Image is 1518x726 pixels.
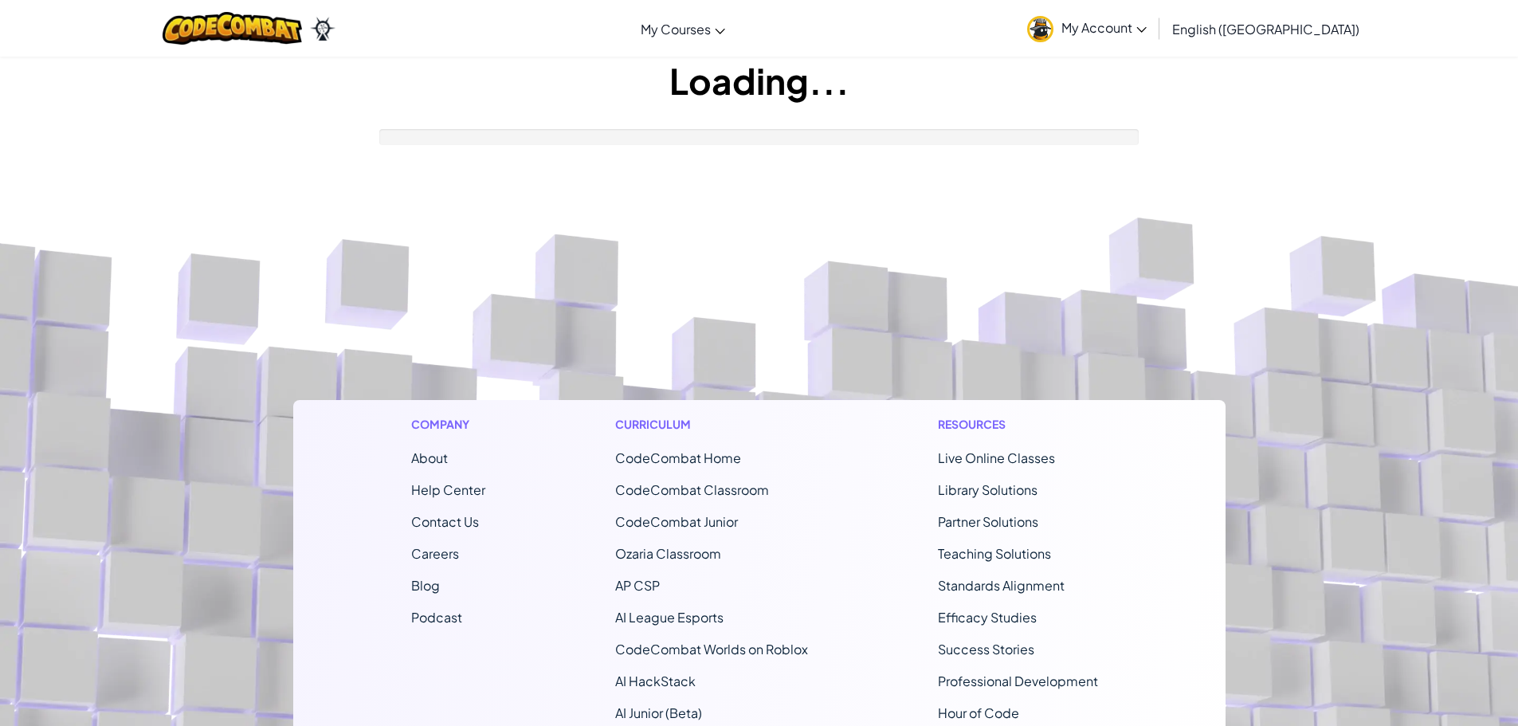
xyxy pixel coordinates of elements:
a: AP CSP [615,577,660,594]
a: AI Junior (Beta) [615,704,702,721]
a: Live Online Classes [938,449,1055,466]
span: My Courses [641,21,711,37]
h1: Company [411,416,485,433]
h1: Resources [938,416,1108,433]
span: CodeCombat Home [615,449,741,466]
a: Hour of Code [938,704,1019,721]
a: Careers [411,545,459,562]
a: Library Solutions [938,481,1037,498]
img: Ozaria [310,17,335,41]
a: Standards Alignment [938,577,1065,594]
a: Help Center [411,481,485,498]
a: My Account [1019,3,1155,53]
a: My Courses [633,7,733,50]
h1: Curriculum [615,416,808,433]
a: AI League Esports [615,609,724,626]
a: AI HackStack [615,673,696,689]
a: CodeCombat Junior [615,513,738,530]
a: Professional Development [938,673,1098,689]
a: Success Stories [938,641,1034,657]
a: Partner Solutions [938,513,1038,530]
a: CodeCombat Worlds on Roblox [615,641,808,657]
span: English ([GEOGRAPHIC_DATA]) [1172,21,1359,37]
span: My Account [1061,19,1147,36]
a: Blog [411,577,440,594]
img: CodeCombat logo [163,12,302,45]
a: Teaching Solutions [938,545,1051,562]
img: avatar [1027,16,1053,42]
a: Podcast [411,609,462,626]
a: CodeCombat Classroom [615,481,769,498]
span: Contact Us [411,513,479,530]
a: Ozaria Classroom [615,545,721,562]
a: Efficacy Studies [938,609,1037,626]
a: English ([GEOGRAPHIC_DATA]) [1164,7,1367,50]
a: About [411,449,448,466]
